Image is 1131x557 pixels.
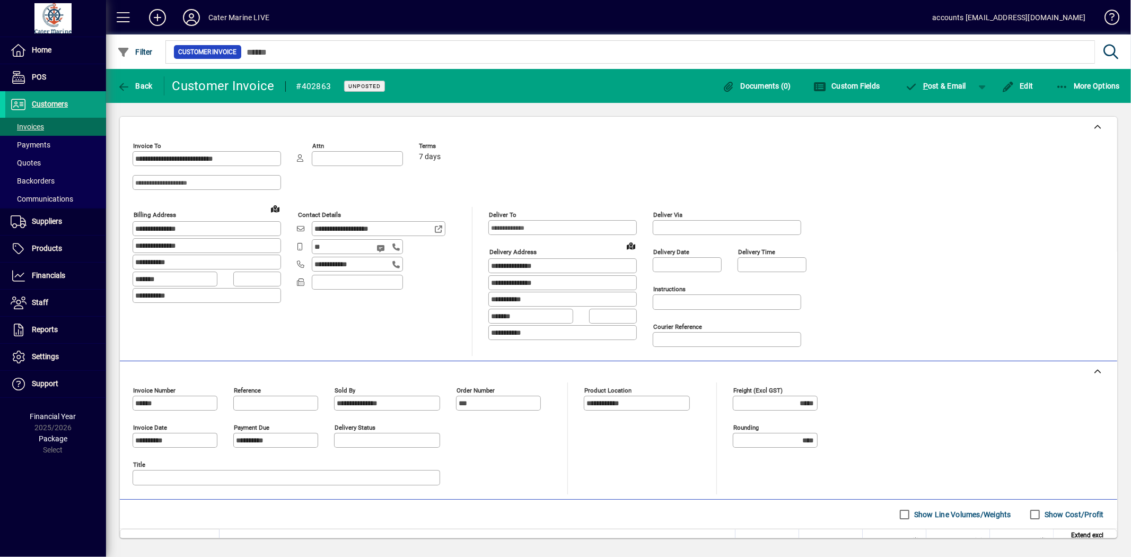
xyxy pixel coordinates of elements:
span: Customer Invoice [178,47,237,57]
a: Financials [5,263,106,289]
span: Communications [11,195,73,203]
a: Payments [5,136,106,154]
mat-label: Order number [457,387,495,394]
mat-label: Deliver via [653,211,682,219]
span: Products [32,244,62,253]
a: View on map [623,237,639,254]
span: Unposted [348,83,381,90]
span: Customers [32,100,68,108]
span: Discount (%) [947,535,983,547]
div: #402863 [296,78,331,95]
button: Documents (0) [720,76,794,95]
a: Communications [5,190,106,208]
span: Financials [32,271,65,280]
mat-label: Invoice date [133,424,167,431]
a: Suppliers [5,208,106,235]
button: Custom Fields [811,76,883,95]
button: More Options [1053,76,1123,95]
a: Backorders [5,172,106,190]
span: Invoices [11,123,44,131]
mat-label: Deliver To [489,211,516,219]
mat-label: Product location [584,387,632,394]
mat-label: Invoice number [133,387,176,394]
span: Supply [773,535,792,547]
button: Filter [115,42,155,62]
mat-label: Title [133,461,145,468]
span: Custom Fields [813,82,880,90]
span: More Options [1056,82,1120,90]
span: Documents (0) [722,82,791,90]
mat-label: Invoice To [133,142,161,150]
mat-label: Delivery time [738,248,775,256]
label: Show Cost/Profit [1042,509,1104,520]
mat-label: Delivery date [653,248,689,256]
span: Filter [117,48,153,56]
span: Rate excl GST ($) [871,535,919,547]
span: Back [117,82,153,90]
a: Support [5,371,106,397]
a: Knowledge Base [1097,2,1118,37]
mat-label: Freight (excl GST) [733,387,783,394]
mat-label: Reference [234,387,261,394]
span: Settings [32,352,59,361]
a: Products [5,236,106,262]
span: Edit [1002,82,1033,90]
span: Description [226,535,258,547]
span: Backorders [11,177,55,185]
button: Profile [174,8,208,27]
mat-label: Sold by [335,387,355,394]
a: Reports [5,317,106,343]
label: Show Line Volumes/Weights [912,509,1011,520]
span: ost & Email [905,82,967,90]
button: Back [115,76,155,95]
span: 7 days [419,153,441,161]
span: POS [32,73,46,81]
a: Staff [5,290,106,316]
a: Home [5,37,106,64]
span: Package [39,434,67,443]
button: Add [141,8,174,27]
a: POS [5,64,106,91]
div: accounts [EMAIL_ADDRESS][DOMAIN_NAME] [933,9,1086,26]
app-page-header-button: Back [106,76,164,95]
span: Quotes [11,159,41,167]
span: Backorder [827,535,856,547]
span: Extend excl GST ($) [1060,529,1103,553]
button: Send SMS [369,236,394,261]
mat-label: Courier Reference [653,323,702,330]
span: Item [134,535,146,547]
span: P [923,82,928,90]
span: Suppliers [32,217,62,225]
mat-label: Rounding [733,424,759,431]
mat-label: Delivery status [335,424,375,431]
span: Terms [419,143,483,150]
span: Financial Year [30,412,76,421]
a: View on map [267,200,284,217]
span: Home [32,46,51,54]
span: Payments [11,141,50,149]
mat-label: Payment due [234,424,269,431]
span: Support [32,379,58,388]
mat-label: Instructions [653,285,686,293]
mat-label: Attn [312,142,324,150]
button: Post & Email [900,76,972,95]
span: GST ($) [1025,535,1047,547]
div: Cater Marine LIVE [208,9,269,26]
div: Customer Invoice [172,77,275,94]
span: Reports [32,325,58,334]
a: Settings [5,344,106,370]
button: Edit [999,76,1036,95]
span: Staff [32,298,48,307]
a: Quotes [5,154,106,172]
a: Invoices [5,118,106,136]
